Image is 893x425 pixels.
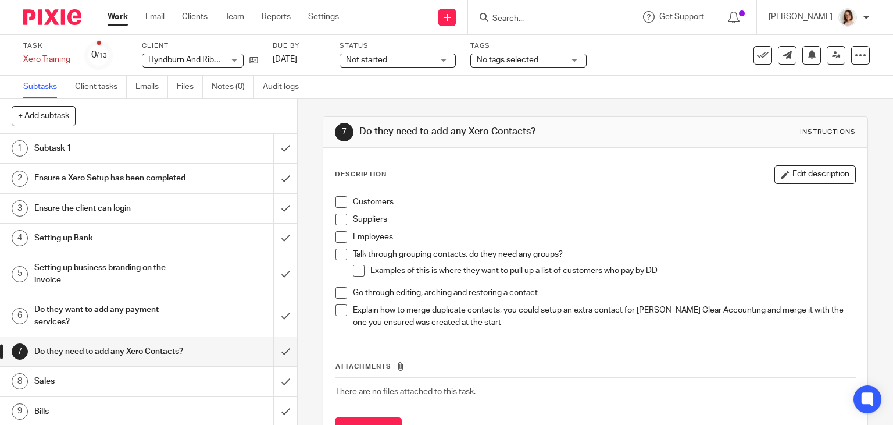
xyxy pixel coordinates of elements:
[353,214,856,225] p: Suppliers
[12,140,28,157] div: 1
[12,403,28,420] div: 9
[353,231,856,243] p: Employees
[182,11,208,23] a: Clients
[346,56,387,64] span: Not started
[335,123,353,141] div: 7
[659,13,704,21] span: Get Support
[34,343,186,360] h1: Do they need to add any Xero Contacts?
[262,11,291,23] a: Reports
[353,249,856,260] p: Talk through grouping contacts, do they need any groups?
[142,41,258,51] label: Client
[23,41,70,51] label: Task
[12,308,28,324] div: 6
[12,200,28,217] div: 3
[135,76,168,98] a: Emails
[177,76,203,98] a: Files
[838,8,857,27] img: Caroline%20-%20HS%20-%20LI.png
[34,200,186,217] h1: Ensure the client can login
[34,259,186,289] h1: Setting up business branding on the invoice
[108,11,128,23] a: Work
[75,76,127,98] a: Client tasks
[12,171,28,187] div: 2
[335,363,391,370] span: Attachments
[769,11,833,23] p: [PERSON_NAME]
[470,41,587,51] label: Tags
[97,52,107,59] small: /13
[370,265,856,277] p: Examples of this is where they want to pull up a list of customers who pay by DD
[800,127,856,137] div: Instructions
[34,169,186,187] h1: Ensure a Xero Setup has been completed
[148,56,357,64] span: Hyndburn And Ribble Valley Council For Voluntary Service
[359,126,620,138] h1: Do they need to add any Xero Contacts?
[12,106,76,126] button: + Add subtask
[91,48,107,62] div: 0
[212,76,254,98] a: Notes (0)
[273,41,325,51] label: Due by
[12,230,28,246] div: 4
[273,55,297,63] span: [DATE]
[34,229,186,247] h1: Setting up Bank
[23,54,70,65] div: Xero Training
[335,170,387,179] p: Description
[774,165,856,184] button: Edit description
[335,388,476,396] span: There are no files attached to this task.
[353,304,856,328] p: Explain how to merge duplicate contacts, you could setup an extra contact for [PERSON_NAME] Clear...
[23,76,66,98] a: Subtasks
[12,343,28,360] div: 7
[308,11,339,23] a: Settings
[353,287,856,299] p: Go through editing, arching and restoring a contact
[34,140,186,157] h1: Subtask 1
[12,373,28,389] div: 8
[491,14,596,24] input: Search
[477,56,538,64] span: No tags selected
[353,196,856,208] p: Customers
[263,76,308,98] a: Audit logs
[34,301,186,331] h1: Do they want to add any payment services?
[34,403,186,420] h1: Bills
[34,373,186,390] h1: Sales
[340,41,456,51] label: Status
[23,9,81,25] img: Pixie
[12,266,28,282] div: 5
[225,11,244,23] a: Team
[145,11,165,23] a: Email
